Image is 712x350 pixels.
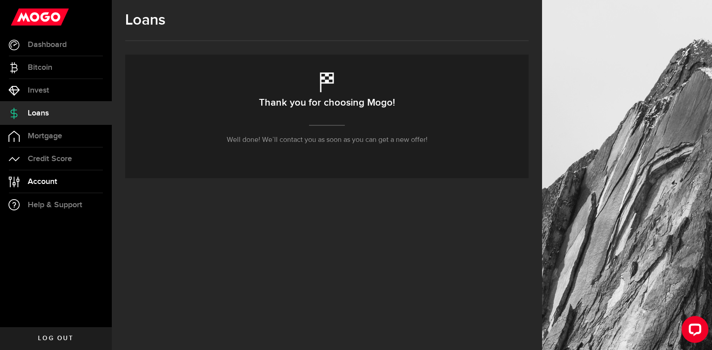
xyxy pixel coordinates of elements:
[38,335,73,341] span: Log out
[28,86,49,94] span: Invest
[125,11,529,29] h1: Loans
[28,64,52,72] span: Bitcoin
[28,41,67,49] span: Dashboard
[259,94,395,112] h2: Thank you for choosing Mogo!
[28,178,57,186] span: Account
[28,132,62,140] span: Mortgage
[227,135,428,145] p: Well done! We’ll contact you as soon as you can get a new offer!
[28,109,49,117] span: Loans
[28,155,72,163] span: Credit Score
[28,201,82,209] span: Help & Support
[674,312,712,350] iframe: LiveChat chat widget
